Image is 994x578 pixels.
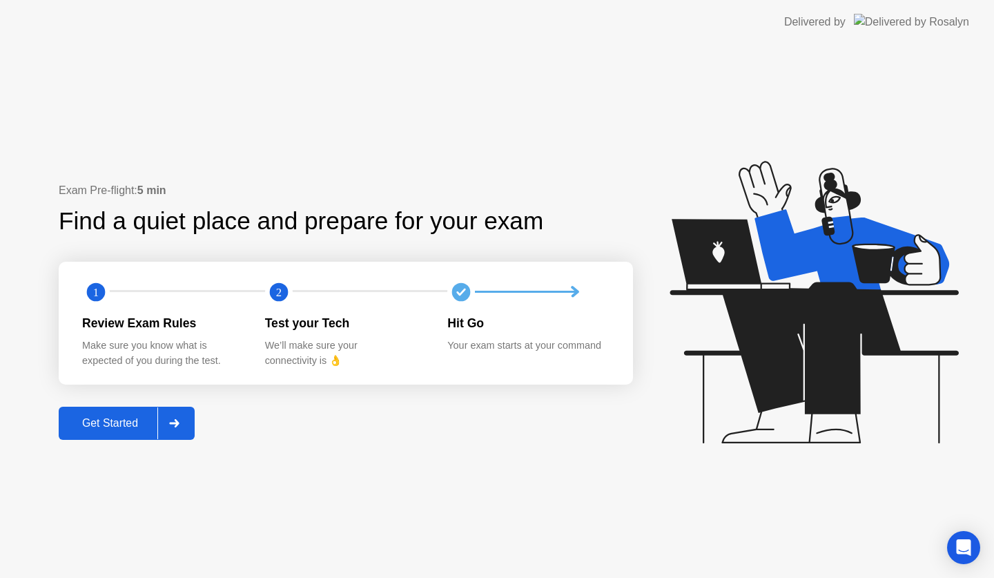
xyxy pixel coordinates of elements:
div: Make sure you know what is expected of you during the test. [82,338,243,368]
div: Test your Tech [265,314,426,332]
text: 1 [93,285,99,298]
div: Your exam starts at your command [447,338,608,354]
div: Delivered by [784,14,846,30]
img: Delivered by Rosalyn [854,14,969,30]
div: We’ll make sure your connectivity is 👌 [265,338,426,368]
div: Review Exam Rules [82,314,243,332]
div: Hit Go [447,314,608,332]
div: Get Started [63,417,157,430]
div: Open Intercom Messenger [947,531,980,564]
div: Find a quiet place and prepare for your exam [59,203,545,240]
b: 5 min [137,184,166,196]
div: Exam Pre-flight: [59,182,633,199]
text: 2 [276,285,282,298]
button: Get Started [59,407,195,440]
